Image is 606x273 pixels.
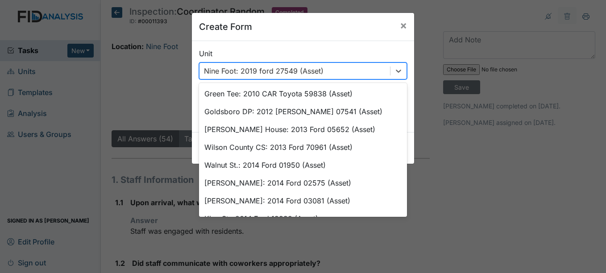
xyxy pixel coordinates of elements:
[199,138,407,156] div: Wilson County CS: 2013 Ford 70961 (Asset)
[199,210,407,227] div: King St.: 2014 Ford 13332 (Asset)
[199,48,212,59] label: Unit
[199,174,407,192] div: [PERSON_NAME]: 2014 Ford 02575 (Asset)
[199,103,407,120] div: Goldsboro DP: 2012 [PERSON_NAME] 07541 (Asset)
[199,20,252,33] h5: Create Form
[199,120,407,138] div: [PERSON_NAME] House: 2013 Ford 05652 (Asset)
[199,85,407,103] div: Green Tee: 2010 CAR Toyota 59838 (Asset)
[199,192,407,210] div: [PERSON_NAME]: 2014 Ford 03081 (Asset)
[199,156,407,174] div: Walnut St.: 2014 Ford 01950 (Asset)
[400,19,407,32] span: ×
[204,66,324,76] div: Nine Foot: 2019 ford 27549 (Asset)
[393,13,414,38] button: Close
